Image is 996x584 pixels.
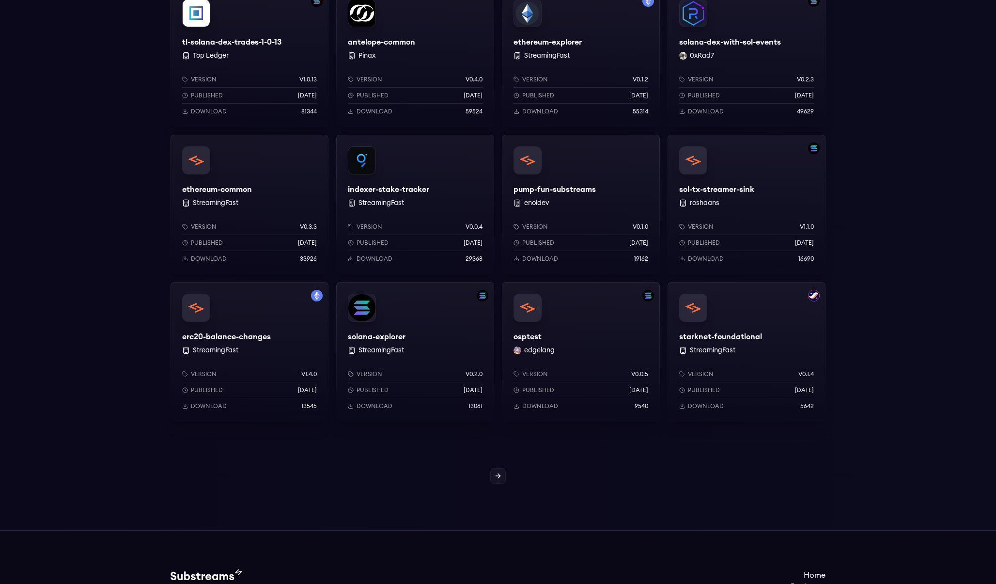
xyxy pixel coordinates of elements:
button: enoldev [524,198,549,208]
button: StreamingFast [524,51,570,61]
p: Download [522,255,558,263]
p: [DATE] [298,386,317,394]
p: Version [191,223,217,231]
p: [DATE] [298,239,317,247]
p: 5642 [800,402,814,410]
button: StreamingFast [193,346,238,355]
p: Download [688,255,724,263]
p: v1.0.13 [299,76,317,83]
p: v0.0.5 [631,370,648,378]
button: StreamingFast [690,346,735,355]
p: Version [522,223,548,231]
p: 13545 [301,402,317,410]
p: 55314 [633,108,648,115]
p: 9540 [635,402,648,410]
p: Published [522,92,554,99]
a: pump-fun-substreamspump-fun-substreams enoldevVersionv0.1.0Published[DATE]Download19162 [502,135,660,274]
p: v0.2.0 [466,370,482,378]
p: [DATE] [464,239,482,247]
p: 81344 [301,108,317,115]
a: Filter by starknet networkstarknet-foundationalstarknet-foundational StreamingFastVersionv0.1.4Pu... [668,282,825,422]
p: v1.1.0 [800,223,814,231]
button: StreamingFast [358,346,404,355]
p: v0.2.3 [797,76,814,83]
p: Published [522,386,554,394]
p: [DATE] [795,92,814,99]
p: Download [357,108,392,115]
a: ethereum-commonethereum-common StreamingFastVersionv0.3.3Published[DATE]Download33926 [171,135,328,274]
p: v1.4.0 [301,370,317,378]
p: Version [357,76,382,83]
p: Download [688,108,724,115]
p: Download [688,402,724,410]
img: Filter by solana network [808,142,820,154]
p: Version [191,76,217,83]
p: [DATE] [629,239,648,247]
a: Filter by solana networksolana-explorersolana-explorer StreamingFastVersionv0.2.0Published[DATE]D... [336,282,494,422]
button: 0xRad7 [690,51,714,61]
p: Published [191,92,223,99]
img: Filter by starknet network [808,290,820,301]
img: Filter by mainnet network [311,290,323,301]
p: Download [357,402,392,410]
p: Version [522,76,548,83]
p: Download [191,108,227,115]
p: [DATE] [298,92,317,99]
p: Version [522,370,548,378]
p: v0.1.2 [633,76,648,83]
p: Published [191,386,223,394]
p: Version [688,223,714,231]
button: Top Ledger [193,51,229,61]
p: [DATE] [795,386,814,394]
p: v0.4.0 [466,76,482,83]
p: 13061 [468,402,482,410]
p: Version [688,370,714,378]
p: 29368 [466,255,482,263]
p: Download [357,255,392,263]
p: Download [522,108,558,115]
a: indexer-stake-trackerindexer-stake-tracker StreamingFastVersionv0.0.4Published[DATE]Download29368 [336,135,494,274]
p: Published [357,239,389,247]
p: 33926 [300,255,317,263]
p: Version [688,76,714,83]
a: Filter by solana networksol-tx-streamer-sinksol-tx-streamer-sink roshaansVersionv1.1.0Published[D... [668,135,825,274]
p: Version [357,223,382,231]
p: 19162 [634,255,648,263]
p: Version [191,370,217,378]
p: [DATE] [795,239,814,247]
p: v0.1.0 [633,223,648,231]
p: Published [688,239,720,247]
p: Download [191,255,227,263]
p: [DATE] [464,386,482,394]
a: Home [791,569,825,581]
img: Filter by solana network [642,290,654,301]
p: Published [357,92,389,99]
p: [DATE] [464,92,482,99]
p: [DATE] [629,386,648,394]
button: StreamingFast [193,198,238,208]
button: roshaans [690,198,719,208]
button: StreamingFast [358,198,404,208]
p: Published [191,239,223,247]
p: Published [688,92,720,99]
a: Filter by mainnet networkerc20-balance-changeserc20-balance-changes StreamingFastVersionv1.4.0Pub... [171,282,328,422]
p: Published [522,239,554,247]
button: edgelang [524,346,555,355]
img: Filter by solana network [477,290,488,301]
p: Published [688,386,720,394]
a: Filter by solana networkosptestosptestedgelang edgelangVersionv0.0.5Published[DATE]Download9540 [502,282,660,422]
p: 59524 [466,108,482,115]
p: v0.1.4 [798,370,814,378]
p: [DATE] [629,92,648,99]
p: Version [357,370,382,378]
p: 49629 [797,108,814,115]
button: Pinax [358,51,375,61]
p: Published [357,386,389,394]
p: Download [522,402,558,410]
img: Substream's logo [171,569,242,581]
p: 16690 [798,255,814,263]
p: Download [191,402,227,410]
p: v0.0.4 [466,223,482,231]
p: v0.3.3 [300,223,317,231]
